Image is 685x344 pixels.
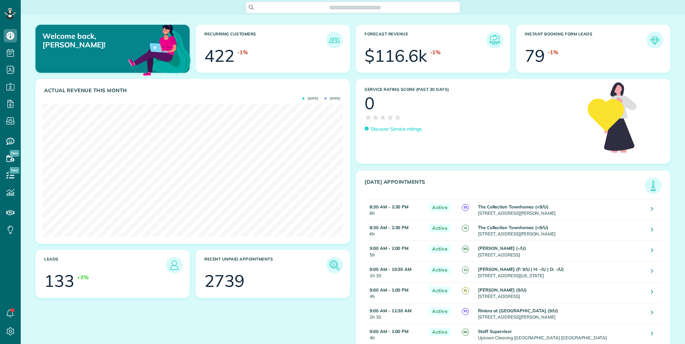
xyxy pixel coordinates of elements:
span: [DATE] [324,97,340,100]
strong: 9:00 AM - 2:00 PM [370,245,408,251]
td: 6h [365,220,425,241]
span: YC [462,308,469,315]
span: M( [462,329,469,336]
div: 79 [525,47,545,64]
span: Active [429,287,451,295]
td: [STREET_ADDRESS] [476,282,646,303]
div: 133 [44,273,74,289]
img: icon_unpaid_appointments-47b8ce3997adf2238b356f14209ab4cced10bd1f174958f3ca8f1d0dd7fffeee.png [328,259,341,272]
div: -1% [430,48,441,56]
p: Welcome back, [PERSON_NAME]! [42,32,140,49]
td: 6h [365,199,425,220]
td: 4h [365,282,425,303]
h3: Forecast Revenue [365,32,486,48]
span: W( [462,245,469,252]
span: D( [462,204,469,211]
span: Active [429,203,451,212]
span: V( [462,225,469,232]
strong: Staff Supervisor [478,329,511,334]
h3: Recent unpaid appointments [204,257,326,274]
img: icon_todays_appointments-901f7ab196bb0bea1936b74009e4eb5ffbc2d2711fa7634e0d609ed5ef32b18b.png [647,179,660,192]
div: 2739 [204,273,244,289]
div: 422 [204,47,234,64]
span: New [10,167,19,174]
img: icon_recurring_customers-cf858462ba22bcd05b5a5880d41d6543d210077de5bb9ebc9590e49fd87d84ed.png [328,33,341,47]
div: 0 [365,95,375,112]
td: 5h [365,241,425,262]
span: ★ [372,112,379,123]
strong: 9:00 AM - 1:00 PM [370,329,408,334]
span: Active [429,307,451,316]
span: ★ [387,112,394,123]
strong: 9:00 AM - 10:30 AM [370,267,411,272]
span: ★ [365,112,372,123]
td: [STREET_ADDRESS][PERSON_NAME] [476,303,646,324]
td: 1h 30 [365,262,425,282]
strong: 9:00 AM - 11:30 AM [370,308,411,313]
div: -1% [237,48,248,56]
h3: Service Rating score (past 30 days) [365,87,581,92]
h3: Actual Revenue this month [44,88,343,94]
strong: 9:00 AM - 1:00 PM [370,287,408,293]
span: Search ZenMaid… [336,4,374,11]
td: [STREET_ADDRESS][PERSON_NAME] [476,220,646,241]
strong: The Collection Townhomes (<9/U) [478,204,549,209]
h3: Instant Booking Form Leads [525,32,647,48]
strong: The Collection Townhomes (<9/U) [478,225,549,230]
p: Discover Service ratings [371,126,422,133]
span: B( [462,287,469,294]
span: Active [429,224,451,232]
h3: Leads [44,257,166,274]
h3: [DATE] Appointments [365,179,645,194]
strong: [PERSON_NAME] (F: 9/U | H: -/U | D: -/U) [478,267,564,272]
span: [DATE] [302,97,318,100]
span: New [10,150,19,157]
img: icon_leads-1bed01f49abd5b7fead27621c3d59655bb73ed531f8eeb49469d10e621d6b896.png [168,259,181,272]
h3: Recurring Customers [204,32,326,48]
td: [STREET_ADDRESS][PERSON_NAME] [476,199,646,220]
strong: 8:30 AM - 2:30 PM [370,204,408,209]
td: [STREET_ADDRESS][US_STATE] [476,262,646,282]
strong: Riviera at [GEOGRAPHIC_DATA] (9/U) [478,308,558,313]
span: ★ [394,112,401,123]
td: [STREET_ADDRESS] [476,241,646,262]
span: Active [429,328,451,336]
span: Active [429,266,451,274]
span: A( [462,267,469,274]
td: 2h 30 [365,303,425,324]
div: +3% [77,274,89,281]
img: icon_form_leads-04211a6a04a5b2264e4ee56bc0799ec3eb69b7e499cbb523a139df1d13a81ae0.png [648,33,662,47]
span: ★ [379,112,387,123]
div: -1% [548,48,558,56]
strong: [PERSON_NAME] (-/U) [478,245,526,251]
span: Active [429,245,451,253]
strong: 8:30 AM - 2:30 PM [370,225,408,230]
img: icon_forecast_revenue-8c13a41c7ed35a8dcfafea3cbb826a0462acb37728057bba2d056411b612bbbe.png [488,33,501,47]
img: dashboard_welcome-42a62b7d889689a78055ac9021e634bf52bae3f8056760290aed330b23ab8690.png [127,17,192,82]
strong: [PERSON_NAME] (9/U) [478,287,526,293]
div: $116.6k [365,47,427,64]
a: Discover Service ratings [365,126,422,133]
